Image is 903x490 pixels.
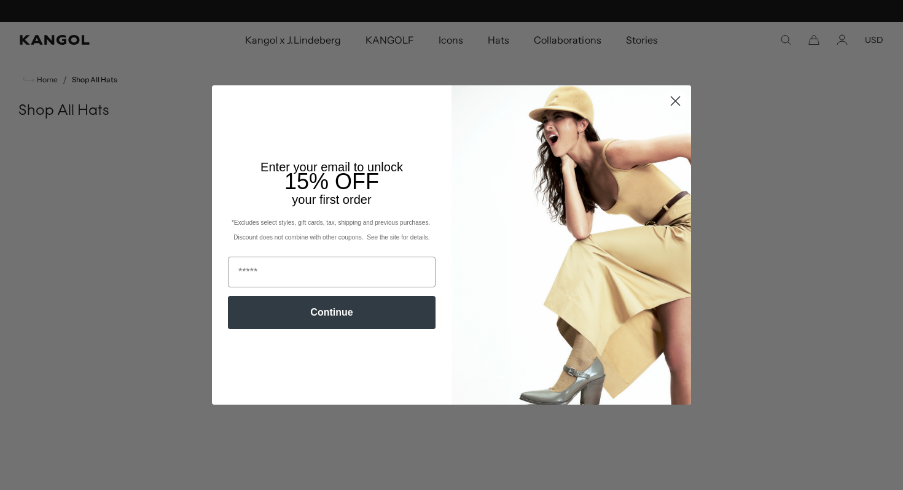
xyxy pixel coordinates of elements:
[665,90,686,112] button: Close dialog
[228,296,436,329] button: Continue
[451,85,691,405] img: 93be19ad-e773-4382-80b9-c9d740c9197f.jpeg
[228,257,436,287] input: Email
[284,169,379,194] span: 15% OFF
[260,160,403,174] span: Enter your email to unlock
[232,219,432,241] span: *Excludes select styles, gift cards, tax, shipping and previous purchases. Discount does not comb...
[292,193,371,206] span: your first order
